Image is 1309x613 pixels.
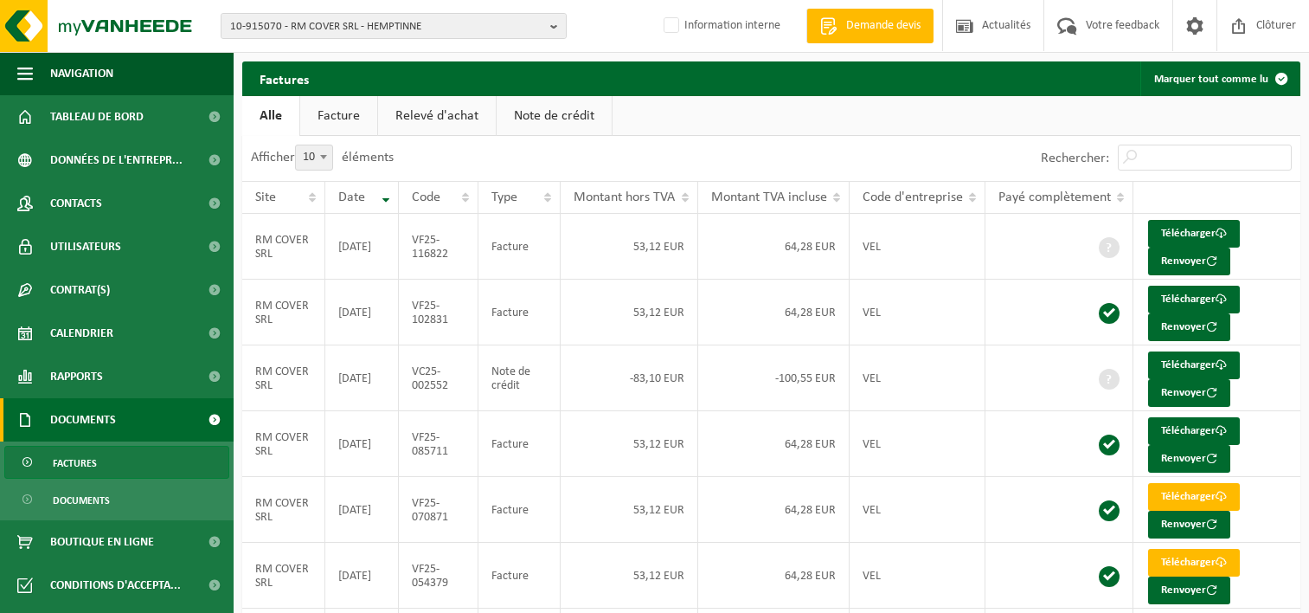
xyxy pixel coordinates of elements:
button: Renvoyer [1148,511,1230,539]
span: Montant hors TVA [574,190,675,204]
span: Montant TVA incluse [711,190,827,204]
td: Facture [478,477,561,543]
a: Relevé d'achat [378,96,496,136]
td: VEL [850,411,985,477]
span: Code d'entreprise [863,190,963,204]
span: Utilisateurs [50,225,121,268]
td: 64,28 EUR [698,477,850,543]
span: Conditions d'accepta... [50,564,181,607]
td: Note de crédit [478,345,561,411]
a: Demande devis [806,9,934,43]
a: Alle [242,96,299,136]
td: RM COVER SRL [242,345,325,411]
span: Contacts [50,182,102,225]
span: Payé complètement [998,190,1111,204]
td: 53,12 EUR [561,280,698,345]
td: RM COVER SRL [242,477,325,543]
a: Télécharger [1148,483,1240,511]
a: Télécharger [1148,417,1240,445]
button: 10-915070 - RM COVER SRL - HEMPTINNE [221,13,567,39]
label: Afficher éléments [251,151,394,165]
button: Renvoyer [1148,313,1230,341]
a: Factures [4,446,229,479]
td: RM COVER SRL [242,280,325,345]
span: Boutique en ligne [50,520,154,564]
span: Rapports [50,355,103,398]
span: Navigation [50,52,113,95]
span: 10-915070 - RM COVER SRL - HEMPTINNE [230,14,543,40]
span: Calendrier [50,312,113,355]
td: [DATE] [325,543,399,609]
td: Facture [478,411,561,477]
td: VEL [850,543,985,609]
td: [DATE] [325,280,399,345]
td: -83,10 EUR [561,345,698,411]
td: [DATE] [325,345,399,411]
td: VC25-002552 [399,345,478,411]
a: Facture [300,96,377,136]
a: Télécharger [1148,220,1240,248]
td: VF25-116822 [399,214,478,280]
label: Rechercher: [1041,152,1109,165]
td: 64,28 EUR [698,411,850,477]
td: VEL [850,280,985,345]
a: Télécharger [1148,549,1240,577]
span: 10 [296,145,332,170]
button: Renvoyer [1148,248,1230,275]
td: VF25-102831 [399,280,478,345]
td: 64,28 EUR [698,280,850,345]
td: VF25-054379 [399,543,478,609]
a: Note de crédit [497,96,612,136]
span: Factures [53,447,97,480]
button: Renvoyer [1148,445,1230,473]
button: Renvoyer [1148,577,1230,604]
td: RM COVER SRL [242,411,325,477]
td: VEL [850,345,985,411]
span: Date [338,190,365,204]
td: VF25-085711 [399,411,478,477]
td: 64,28 EUR [698,543,850,609]
td: 53,12 EUR [561,214,698,280]
td: Facture [478,214,561,280]
td: RM COVER SRL [242,543,325,609]
td: -100,55 EUR [698,345,850,411]
span: 10 [295,145,333,171]
td: RM COVER SRL [242,214,325,280]
td: [DATE] [325,477,399,543]
td: 53,12 EUR [561,477,698,543]
span: Code [412,190,440,204]
button: Marquer tout comme lu [1140,61,1299,96]
td: [DATE] [325,411,399,477]
h2: Factures [242,61,326,95]
button: Renvoyer [1148,379,1230,407]
td: 53,12 EUR [561,543,698,609]
a: Documents [4,483,229,516]
span: Demande devis [842,17,925,35]
span: Type [491,190,517,204]
td: VEL [850,214,985,280]
span: Données de l'entrepr... [50,139,183,182]
span: Tableau de bord [50,95,144,139]
td: Facture [478,280,561,345]
a: Télécharger [1148,286,1240,313]
span: Site [255,190,276,204]
span: Documents [53,484,110,517]
td: Facture [478,543,561,609]
label: Information interne [660,13,780,39]
a: Télécharger [1148,352,1240,379]
span: Contrat(s) [50,268,110,312]
td: VF25-070871 [399,477,478,543]
span: Documents [50,398,116,442]
td: VEL [850,477,985,543]
td: 53,12 EUR [561,411,698,477]
td: [DATE] [325,214,399,280]
td: 64,28 EUR [698,214,850,280]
